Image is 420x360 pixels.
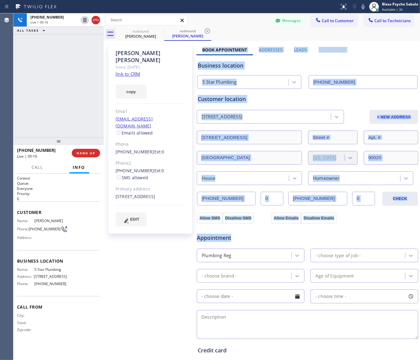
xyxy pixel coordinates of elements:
[288,192,347,205] input: Phone Number 2
[382,192,418,206] button: CHECK
[116,186,185,193] div: Primary address
[364,131,418,144] input: Apt. #
[364,15,414,26] button: Call to Technicians
[315,272,354,279] div: Age of Equipment
[165,29,211,33] div: outbound
[34,267,67,272] span: 5 Star Plumbing
[198,61,417,70] div: Business location
[116,50,185,64] div: [PERSON_NAME] [PERSON_NAME]
[17,181,100,186] h2: Queue:
[81,16,89,24] button: Hold Customer
[17,154,37,159] span: Live | 00:16
[223,213,254,224] button: Disallow SMS
[17,186,100,191] p: Everyone
[17,209,100,215] span: Customer
[32,165,43,170] span: Call
[118,29,164,33] div: outbound
[165,27,211,40] div: Mary Kerr
[92,16,100,24] button: Hang up
[116,64,185,71] div: Since: [DATE]
[116,149,154,155] a: [PHONE_NUMBER]
[364,151,418,165] input: ZIP
[77,151,95,155] span: HANG UP
[116,108,185,115] div: Email
[116,71,140,77] a: link to CRM
[202,175,215,182] div: House
[202,252,231,259] div: Plumbing Reg
[315,293,346,299] span: - choose time -
[198,346,417,355] div: Credit card
[17,304,100,310] span: Call From
[197,289,304,303] input: - choose date -
[17,176,100,181] h1: Context
[382,2,418,7] div: Bless Psyche Sabalo
[17,313,34,318] span: City:
[17,227,29,231] span: Phone:
[34,218,67,223] span: [PERSON_NAME]
[17,258,100,264] span: Business location
[271,213,301,224] button: Allow Emails
[72,149,100,157] button: HANG UP
[116,116,153,129] a: [EMAIL_ADDRESS][DOMAIN_NAME]
[165,33,211,39] div: [PERSON_NAME]
[29,227,61,231] span: [PHONE_NUMBER]
[197,213,223,224] button: Allow SMS
[17,191,100,196] h2: Priority:
[319,47,346,53] label: Membership
[17,28,39,33] span: ALL TASKS
[117,131,121,135] input: Emails allowed
[69,162,89,173] button: Info
[370,110,418,124] button: + NEW ADDRESS
[308,131,358,144] input: Street #
[116,175,148,180] label: SMS allowed
[34,274,67,279] span: [STREET_ADDRESS]
[259,47,283,53] label: Addresses
[118,33,164,39] div: [PERSON_NAME]
[374,18,411,23] span: Call to Technicians
[352,192,375,205] input: Ext. 2
[294,47,307,53] label: Leads
[17,320,34,325] span: State:
[261,192,283,205] input: Ext.
[28,162,47,173] button: Call
[30,15,64,20] span: [PHONE_NUMBER]
[202,47,247,53] label: Book Appointment
[315,252,361,259] div: - choose type of job -
[197,192,256,205] input: Phone Number
[116,160,185,167] div: Phone2
[17,267,34,272] span: Name:
[116,168,154,173] a: [PHONE_NUMBER]
[17,147,56,153] span: [PHONE_NUMBER]
[17,196,100,201] p: 0
[322,18,354,23] span: Call to Customer
[313,175,340,182] div: Homeowner
[272,15,305,26] button: Messages
[34,281,67,286] span: [PHONE_NUMBER]
[17,235,34,240] span: Address:
[197,151,302,165] input: City
[311,15,358,26] button: Call to Customer
[116,212,147,226] button: EDIT
[202,114,242,121] div: [STREET_ADDRESS]
[17,281,34,286] span: Phone:
[301,213,337,224] button: Disallow Emails
[309,75,418,89] input: Phone Number
[17,218,34,223] span: Name:
[198,95,417,103] div: Customer location
[116,130,153,136] label: Emails allowed
[73,165,85,170] span: Info
[106,15,187,25] input: Search
[154,149,164,155] span: Ext: 0
[382,7,403,12] span: Available | 3h
[202,79,237,86] div: 5 Star Plumbing
[197,131,302,144] input: Address
[359,2,367,11] button: Mute
[116,141,185,148] div: Phone
[117,175,121,179] input: SMS allowed
[17,327,34,332] span: Zipcode:
[13,27,51,34] button: ALL TASKS
[17,274,34,279] span: Address:
[116,85,147,99] button: copy
[30,20,48,24] span: Live | 00:16
[118,27,164,41] div: Mary Kerr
